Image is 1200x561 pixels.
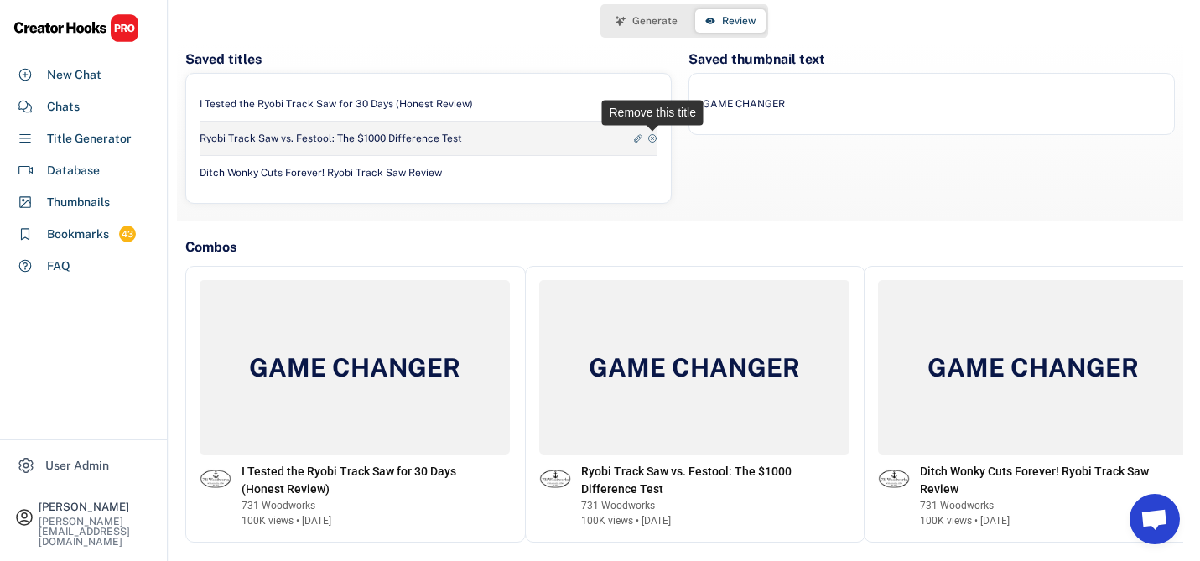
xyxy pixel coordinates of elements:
div: [PERSON_NAME][EMAIL_ADDRESS][DOMAIN_NAME] [39,517,153,547]
div: 100K views • [DATE] [920,513,1010,528]
div: Ditch Wonky Cuts Forever! Ryobi Track Saw Review [920,463,1155,498]
div: Database [47,162,100,179]
div: Saved thumbnail text [688,50,825,69]
img: unnamed.jpg [539,463,571,495]
div: GAME CHANGER [245,350,465,385]
div: Ditch Wonky Cuts Forever! Ryobi Track Saw Review [200,166,442,180]
div: 731 Woodworks [920,498,1155,513]
div: Thumbnails [47,194,110,211]
img: CHPRO%20Logo.svg [13,13,139,43]
div: Chats [47,98,80,116]
div: Ryobi Track Saw vs. Festool: The $1000 Difference Test [200,132,462,146]
span: Generate [632,16,678,26]
div: New Chat [47,66,101,84]
div: User Admin [45,457,109,475]
span: Review [722,16,756,26]
button: Generate [605,9,688,33]
a: Open chat [1130,494,1180,544]
div: 731 Woodworks [581,498,816,513]
div: Bookmarks [47,226,109,243]
div: I Tested the Ryobi Track Saw for 30 Days (Honest Review) [200,97,473,112]
div: Combos [185,238,236,257]
div: FAQ [47,257,70,275]
div: GAME CHANGER [923,350,1143,385]
button: Review [695,9,766,33]
div: 100K views • [DATE] [242,513,331,528]
div: Title Generator [47,130,132,148]
div: 43 [119,227,136,242]
div: [PERSON_NAME] [39,501,153,512]
div: 731 Woodworks [242,498,476,513]
div: Saved titles [185,50,262,69]
div: 100K views • [DATE] [581,513,671,528]
img: unnamed.jpg [878,463,910,495]
div: I Tested the Ryobi Track Saw for 30 Days (Honest Review) [242,463,476,498]
div: Ryobi Track Saw vs. Festool: The $1000 Difference Test [581,463,816,498]
img: unnamed.jpg [200,463,231,495]
div: GAME CHANGER [584,350,804,385]
div: GAME CHANGER [703,97,785,112]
